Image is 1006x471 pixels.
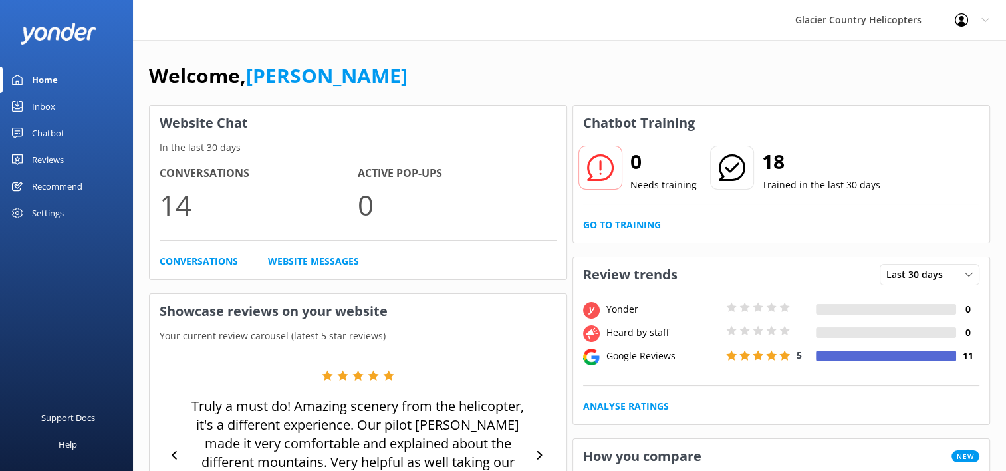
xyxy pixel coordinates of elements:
a: Conversations [160,254,238,269]
div: Help [59,431,77,458]
h2: 0 [630,146,697,178]
div: Yonder [603,302,723,317]
span: Last 30 days [886,267,951,282]
div: Support Docs [41,404,95,431]
p: Your current review carousel (latest 5 star reviews) [150,329,566,343]
h4: 0 [956,302,979,317]
h3: Website Chat [150,106,566,140]
p: In the last 30 days [150,140,566,155]
h4: Conversations [160,165,358,182]
div: Inbox [32,93,55,120]
h3: Showcase reviews on your website [150,294,566,329]
h4: 11 [956,349,979,363]
span: New [951,450,979,462]
p: 0 [358,182,556,227]
div: Chatbot [32,120,64,146]
a: Go to Training [583,218,661,232]
a: Analyse Ratings [583,399,669,414]
div: Recommend [32,173,82,200]
p: Needs training [630,178,697,192]
div: Home [32,67,58,93]
a: Website Messages [268,254,359,269]
div: Settings [32,200,64,226]
h2: 18 [762,146,880,178]
span: 5 [797,349,802,361]
div: Heard by staff [603,325,723,340]
h4: Active Pop-ups [358,165,556,182]
h3: Review trends [573,257,688,292]
img: yonder-white-logo.png [20,23,96,45]
h3: Chatbot Training [573,106,705,140]
h1: Welcome, [149,60,408,92]
p: 14 [160,182,358,227]
div: Google Reviews [603,349,723,363]
h4: 0 [956,325,979,340]
a: [PERSON_NAME] [246,62,408,89]
p: Trained in the last 30 days [762,178,880,192]
div: Reviews [32,146,64,173]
